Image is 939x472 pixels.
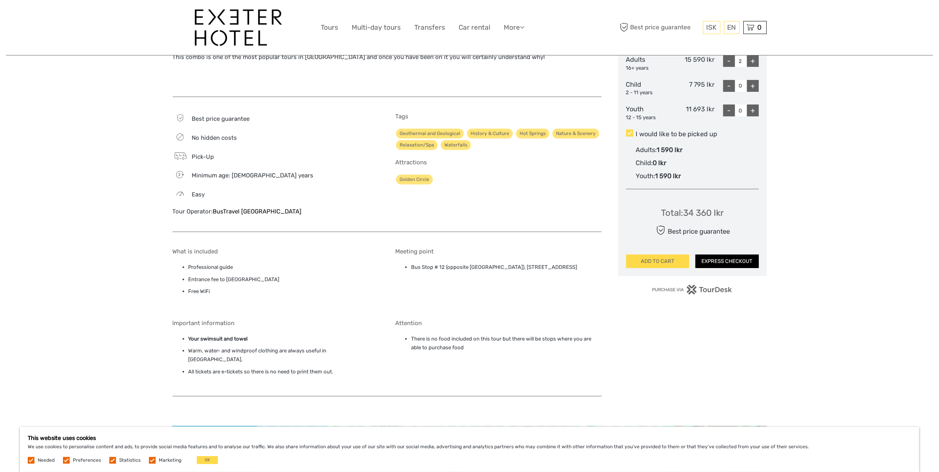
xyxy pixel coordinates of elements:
[197,456,218,464] button: OK
[192,191,205,198] span: Easy
[670,80,714,97] div: 7 795 Ikr
[195,10,282,46] img: 1336-96d47ae6-54fc-4907-bf00-0fbf285a6419_logo_big.jpg
[11,14,90,20] p: We're away right now. Please check back later!
[395,113,602,120] h5: Tags
[396,140,438,150] a: Relaxation/Spa
[213,208,302,215] a: BusTravel [GEOGRAPHIC_DATA]
[395,320,602,327] h5: Attention
[723,80,735,92] div: -
[626,89,670,97] div: 2 - 11 years
[395,159,602,166] h5: Attractions
[159,457,181,464] label: Marketing
[552,129,599,139] a: Nature & Scenery
[38,457,55,464] label: Needed
[626,65,670,72] div: 16+ years
[173,248,379,255] h5: What is included
[670,105,714,121] div: 11 693 Ikr
[636,159,653,167] span: Child :
[626,105,670,121] div: Youth
[28,435,911,442] h5: This website uses cookies
[395,248,602,255] h5: Meeting point
[626,255,689,268] button: ADD TO CART
[189,287,379,296] li: Free WiFi
[174,172,185,177] span: 2
[626,129,759,139] label: I would like to be picked up
[467,129,513,139] a: History & Culture
[636,146,657,154] span: Adults :
[636,172,655,180] span: Youth :
[411,335,602,352] li: There is no food included on this tour but there will be stops where you are able to purchase food
[504,22,525,33] a: More
[723,105,735,116] div: -
[91,12,101,22] button: Open LiveChat chat widget
[441,140,471,150] a: Waterfalls
[657,146,682,154] span: 1 590 Ikr
[192,115,250,122] span: Best price guarantee
[192,153,214,160] span: Pick-Up
[189,367,379,376] li: All tickets are e-tickets so there is no need to print them out.
[652,285,732,295] img: PurchaseViaTourDesk.png
[626,55,670,72] div: Adults
[724,21,740,34] div: EN
[192,172,313,179] span: Minimum age: [DEMOGRAPHIC_DATA] years
[747,55,759,67] div: +
[661,207,724,219] div: Total : 34 360 Ikr
[626,114,670,122] div: 12 - 15 years
[626,80,670,97] div: Child
[655,172,681,180] span: 1 590 Ikr
[756,23,763,31] span: 0
[411,263,602,272] li: Bus Stop # 12 (opposite [GEOGRAPHIC_DATA]), [STREET_ADDRESS]
[352,22,401,33] a: Multi-day tours
[173,52,602,63] p: This combo is one of the most popular tours in [GEOGRAPHIC_DATA] and once you have been on it you...
[723,55,735,67] div: -
[173,320,379,327] h5: Important information
[415,22,446,33] a: Transfers
[654,223,730,237] div: Best price guarantee
[459,22,491,33] a: Car rental
[73,457,101,464] label: Preferences
[189,263,379,272] li: Professional guide
[516,129,549,139] a: Hot Springs
[747,105,759,116] div: +
[747,80,759,92] div: +
[189,275,379,284] li: Entrance fee to [GEOGRAPHIC_DATA]
[20,427,919,472] div: We use cookies to personalise content and ads, to provide social media features and to analyse ou...
[189,346,379,364] li: Warm, water- and windproof clothing are always useful in [GEOGRAPHIC_DATA].
[189,336,248,342] strong: Your swimsuit and towel
[396,129,464,139] a: Geothermal and Geological
[707,23,717,31] span: ISK
[670,55,714,72] div: 15 590 Ikr
[618,21,701,34] span: Best price guarantee
[321,22,339,33] a: Tours
[695,255,759,268] button: EXPRESS CHECKOUT
[192,134,237,141] span: No hidden costs
[119,457,141,464] label: Statistics
[173,207,379,216] div: Tour Operator:
[396,175,433,185] a: Golden Circle
[653,159,666,167] span: 0 Ikr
